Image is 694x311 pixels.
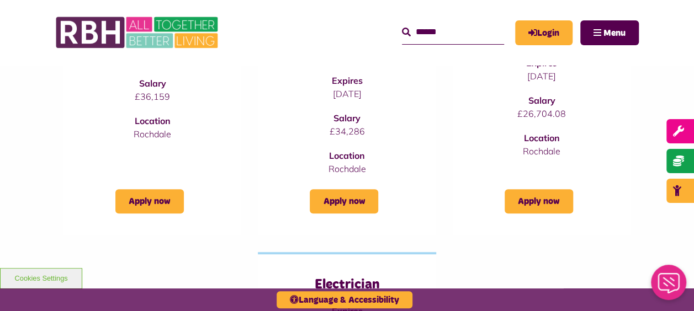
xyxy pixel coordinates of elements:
a: Apply now [115,189,184,213]
a: MyRBH [515,20,573,45]
strong: Salary [528,95,555,106]
button: Language & Accessibility [277,291,412,308]
a: Apply now [505,189,573,213]
p: Rochdale [475,144,608,158]
strong: Salary [139,78,166,89]
p: Rochdale [280,162,414,175]
p: £34,286 [280,125,414,138]
strong: Location [135,115,171,126]
button: Navigation [580,20,639,45]
strong: Location [329,150,365,161]
p: £36,159 [86,90,219,103]
input: Search [402,20,504,44]
p: [DATE] [280,87,414,100]
strong: Salary [333,112,361,124]
h3: Electrician [280,276,414,293]
strong: Expires [331,75,362,86]
img: RBH [55,11,221,54]
iframe: Netcall Web Assistant for live chat [644,261,694,311]
strong: Location [523,132,559,143]
p: Rochdale [86,127,219,141]
p: £26,704.08 [475,107,608,120]
p: [DATE] [475,69,608,83]
span: Menu [603,29,626,37]
a: Apply now [310,189,378,213]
